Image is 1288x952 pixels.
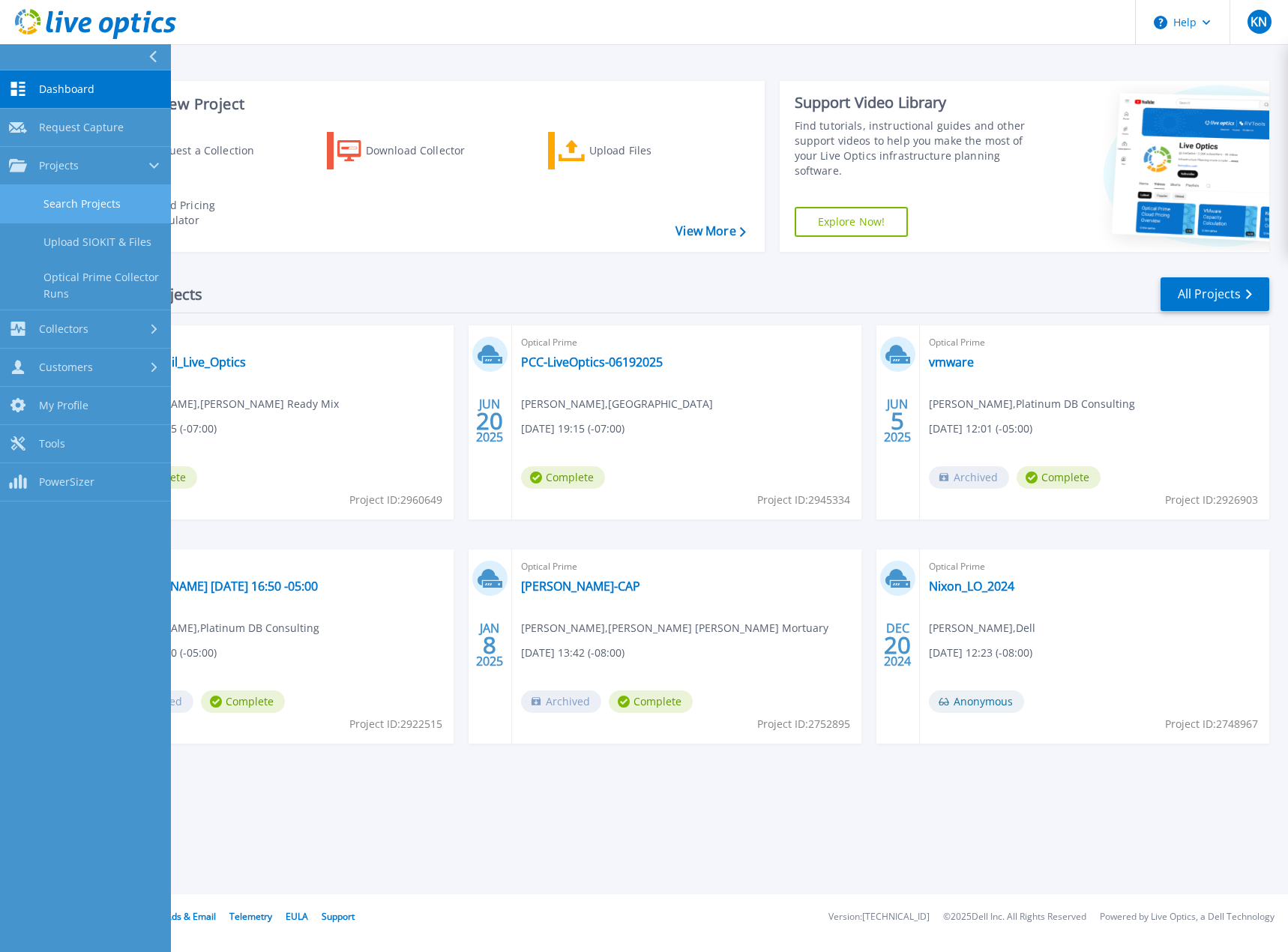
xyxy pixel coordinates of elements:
[1017,466,1101,489] span: Complete
[113,620,319,636] span: [PERSON_NAME] , Platinum DB Consulting
[113,579,318,594] a: [DOMAIN_NAME] [DATE] 16:50 -05:00
[795,207,909,237] a: Explore Now!
[39,322,88,336] span: Collectors
[521,620,828,636] span: [PERSON_NAME] , [PERSON_NAME] [PERSON_NAME] Mortuary
[828,912,930,922] li: Version: [TECHNICAL_ID]
[521,466,605,489] span: Complete
[609,690,693,713] span: Complete
[929,396,1135,412] span: [PERSON_NAME] , Platinum DB Consulting
[929,421,1032,437] span: [DATE] 12:01 (-05:00)
[521,334,852,351] span: Optical Prime
[286,910,308,923] a: EULA
[521,690,601,713] span: Archived
[106,194,274,232] a: Cloud Pricing Calculator
[366,136,486,166] div: Download Collector
[929,579,1014,594] a: Nixon_LO_2024
[1161,277,1269,311] a: All Projects
[349,716,442,732] span: Project ID: 2922515
[476,415,503,427] span: 20
[1165,716,1258,732] span: Project ID: 2748967
[147,198,267,228] div: Cloud Pricing Calculator
[39,121,124,134] span: Request Capture
[521,396,713,412] span: [PERSON_NAME] , [GEOGRAPHIC_DATA]
[113,558,445,575] span: Optical Prime
[929,690,1024,713] span: Anonymous
[943,912,1086,922] li: © 2025 Dell Inc. All Rights Reserved
[39,475,94,489] span: PowerSizer
[106,132,274,169] a: Request a Collection
[327,132,494,169] a: Download Collector
[929,466,1009,489] span: Archived
[39,159,79,172] span: Projects
[929,558,1260,575] span: Optical Prime
[757,492,850,508] span: Project ID: 2945334
[229,910,272,923] a: Telemetry
[39,82,94,96] span: Dashboard
[757,716,850,732] span: Project ID: 2752895
[521,355,663,370] a: PCC-LiveOptics-06192025
[929,645,1032,661] span: [DATE] 12:23 (-08:00)
[929,355,974,370] a: vmware
[891,415,904,427] span: 5
[521,579,640,594] a: [PERSON_NAME]-CAP
[675,224,745,238] a: View More
[795,118,1043,178] div: Find tutorials, instructional guides and other support videos to help you make the most of your L...
[1100,912,1275,922] li: Powered by Live Optics, a Dell Technology
[106,96,745,112] h3: Start a New Project
[521,558,852,575] span: Optical Prime
[475,394,504,448] div: JUN 2025
[39,399,88,412] span: My Profile
[589,136,709,166] div: Upload Files
[929,334,1260,351] span: Optical Prime
[39,437,65,451] span: Tools
[475,618,504,672] div: JAN 2025
[883,394,912,448] div: JUN 2025
[166,910,216,923] a: Ads & Email
[201,690,285,713] span: Complete
[1251,16,1267,28] span: KN
[795,93,1043,112] div: Support Video Library
[483,639,496,651] span: 8
[113,396,339,412] span: [PERSON_NAME] , [PERSON_NAME] Ready Mix
[349,492,442,508] span: Project ID: 2960649
[39,361,93,374] span: Customers
[548,132,715,169] a: Upload Files
[929,620,1035,636] span: [PERSON_NAME] , Dell
[884,639,911,651] span: 20
[1165,492,1258,508] span: Project ID: 2926903
[113,355,246,370] a: RRM_VxRail_Live_Optics
[521,421,625,437] span: [DATE] 19:15 (-07:00)
[521,645,625,661] span: [DATE] 13:42 (-08:00)
[149,136,269,166] div: Request a Collection
[322,910,355,923] a: Support
[883,618,912,672] div: DEC 2024
[113,334,445,351] span: Optical Prime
